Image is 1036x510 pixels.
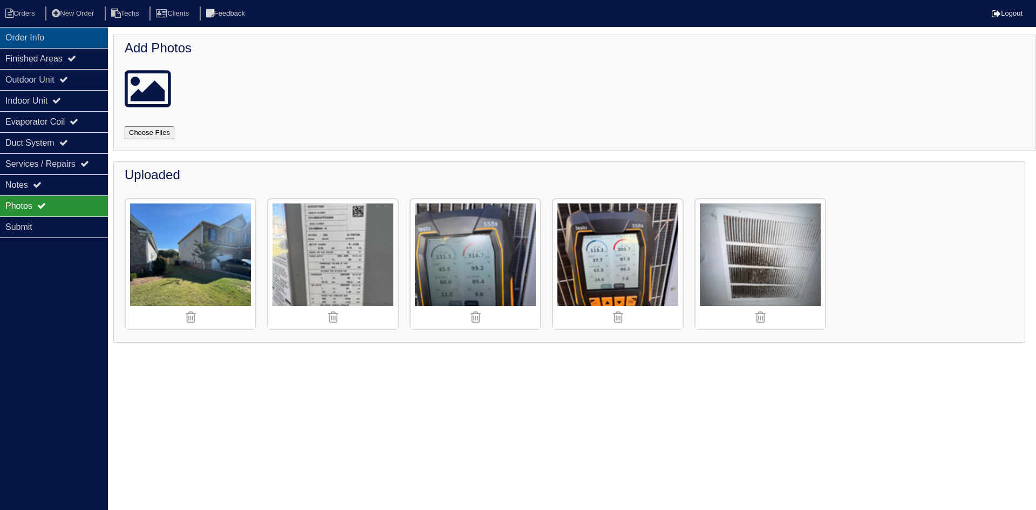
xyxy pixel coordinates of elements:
[149,6,197,21] li: Clients
[105,9,148,17] a: Techs
[45,6,103,21] li: New Order
[126,199,255,329] img: ydahp5melgmikg8p1awswqrv12tc
[268,199,398,329] img: of51ljft2m7s6t1q4hdg8i4obtax
[45,9,103,17] a: New Order
[105,6,148,21] li: Techs
[149,9,197,17] a: Clients
[200,6,254,21] li: Feedback
[992,9,1023,17] a: Logout
[411,199,540,329] img: tuqf285ahipgpcz49ydrbu6upwt6
[553,199,683,329] img: ay8nq4q7d5es4y4wmuverw6s0cep
[125,167,1019,183] h4: Uploaded
[125,40,1030,56] h4: Add Photos
[696,199,825,329] img: f1b4v7xp8zqsnmqddhpedtqaxq9s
